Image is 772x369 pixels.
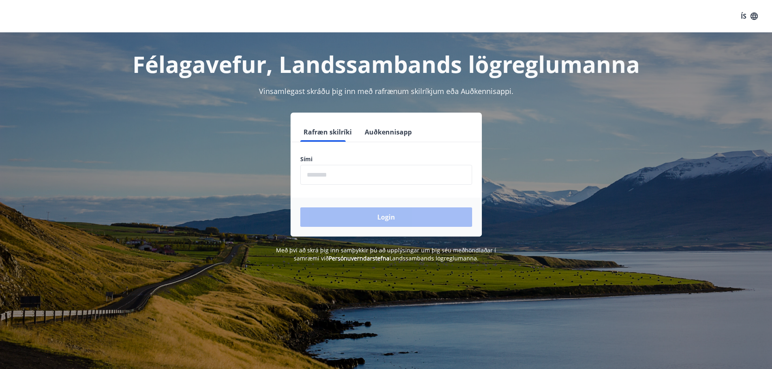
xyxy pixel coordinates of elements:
label: Sími [300,155,472,163]
a: Persónuverndarstefna [329,254,389,262]
button: Rafræn skilríki [300,122,355,142]
button: Auðkennisapp [361,122,415,142]
h1: Félagavefur, Landssambands lögreglumanna [104,49,668,79]
span: Vinsamlegast skráðu þig inn með rafrænum skilríkjum eða Auðkennisappi. [259,86,513,96]
button: ÍS [736,9,762,23]
span: Með því að skrá þig inn samþykkir þú að upplýsingar um þig séu meðhöndlaðar í samræmi við Landssa... [276,246,496,262]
